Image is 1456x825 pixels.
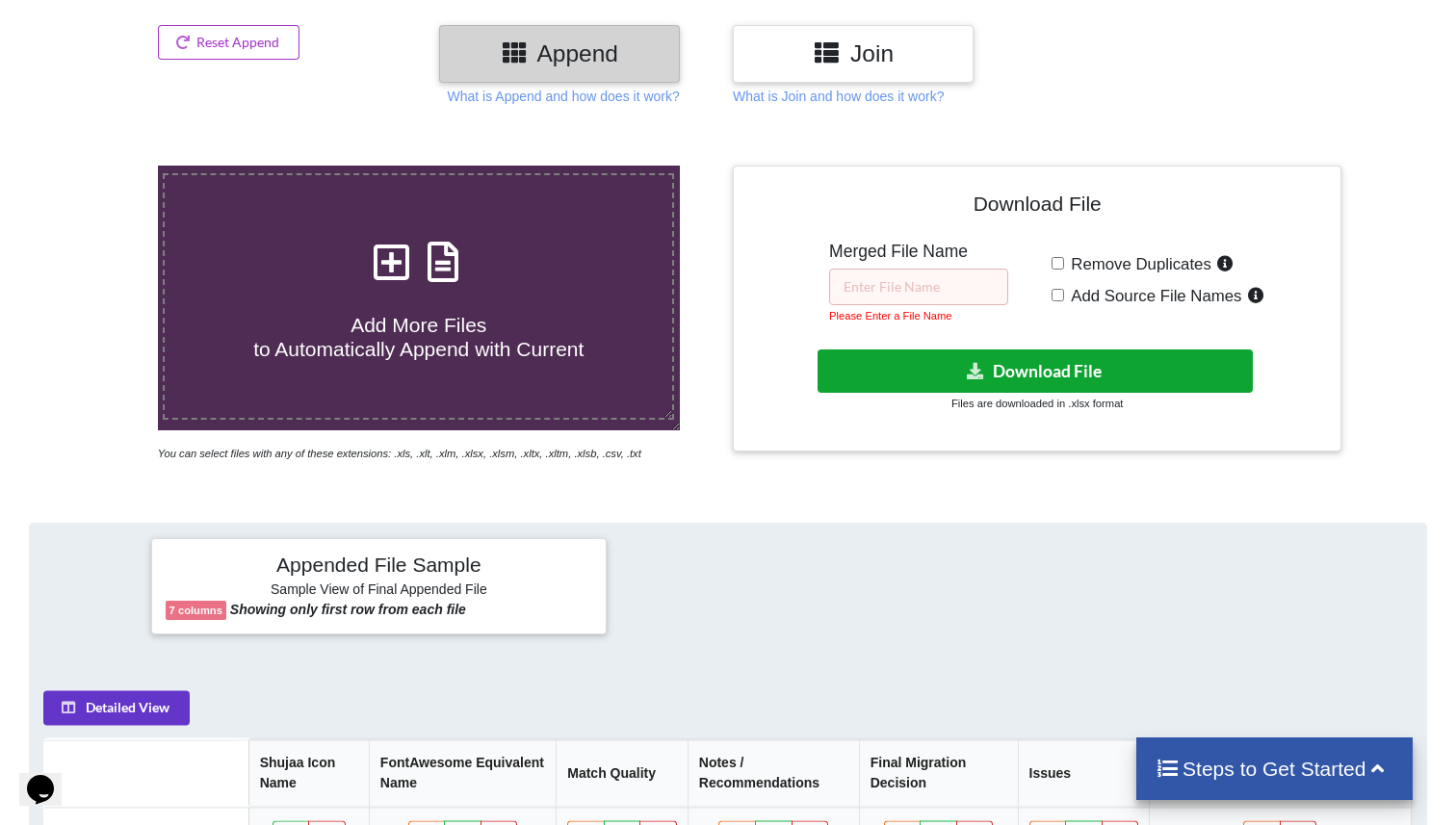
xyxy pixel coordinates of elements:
p: What is Join and how does it work? [733,87,944,106]
h4: Appended File Sample [166,553,593,580]
span: Add More Files to Automatically Append with Current [253,314,584,360]
h4: Download File [747,180,1328,235]
b: Showing only first row from each file [230,602,466,617]
small: Files are downloaded in .xlsx format [951,398,1123,409]
h6: Sample View of Final Appended File [166,581,593,601]
iframe: chat widget [19,748,81,806]
button: Detailed View [44,691,191,726]
button: Reset Append [158,25,300,60]
h3: Join [747,39,959,67]
i: You can select files with any of these extensions: .xls, .xlt, .xlm, .xlsx, .xlsm, .xltx, .xltm, ... [158,448,641,459]
b: 7 columns [169,605,222,616]
span: Remove Duplicates [1064,255,1211,273]
h4: Steps to Get Started [1156,757,1393,781]
h3: Append [454,39,665,67]
th: Final Migration Decision [859,740,1018,808]
th: Shujaa Icon Name [248,740,369,808]
span: Add Source File Names [1064,287,1241,305]
p: What is Append and how does it work? [448,87,680,106]
th: Issues [1018,740,1150,808]
small: Please Enter a File Name [829,310,951,322]
button: Download File [818,349,1253,393]
th: FontAwesome Equivalent Name [370,740,557,808]
h5: Merged File Name [829,242,1008,262]
th: Notes / Recommendations [689,740,860,808]
input: Enter File Name [829,269,1008,305]
th: Match Quality [557,740,689,808]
